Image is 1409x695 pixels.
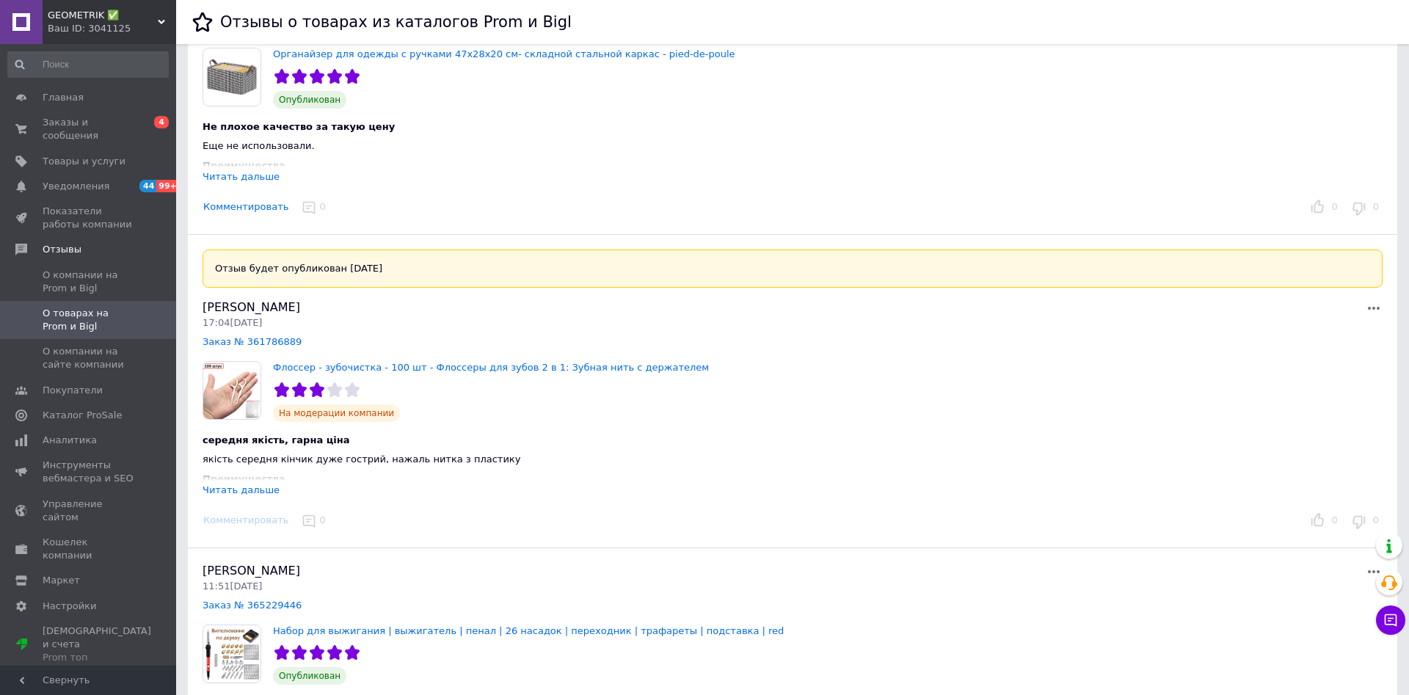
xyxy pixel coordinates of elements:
[203,454,520,465] span: якість середня кінчик дуже гострий, нажаль нитка з пластику
[43,600,96,613] span: Настройки
[273,667,346,685] span: Опубликован
[273,362,709,373] a: Флоссер - зубочистка - 100 шт - Флоссеры для зубов 2 в 1: Зубная нить с держателем
[154,116,169,128] span: 4
[48,22,176,35] div: Ваш ID: 3041125
[203,121,395,132] span: Не плохое качество за такую цену
[203,473,285,484] span: Преимущества
[43,574,80,587] span: Маркет
[273,91,346,109] span: Опубликован
[220,13,572,31] h1: Отзывы о товарах из каталогов Prom и Bigl
[273,404,400,422] span: На модерации компании
[203,625,261,683] img: Набор для выжигания | выжигатель | пенал | 26 насадок | переходник | трафареты | подставка | red
[203,600,302,611] a: Заказ № 365229446
[43,498,136,524] span: Управление сайтом
[48,9,158,22] span: GEOMETRIK ✅
[203,434,350,445] span: середня якість, гарна ціна
[1376,605,1405,635] button: Чат с покупателем
[43,651,151,664] div: Prom топ
[43,205,136,231] span: Показатели работы компании
[43,155,125,168] span: Товары и услуги
[156,180,181,192] span: 99+
[203,250,1383,288] div: Отзыв будет опубликован [DATE]
[203,300,300,314] span: [PERSON_NAME]
[203,171,280,182] div: Читать дальше
[203,48,261,106] img: Органайзер для одежды с ручками 47х28х20 см- складной стальной каркас - pied-de-poule
[43,116,136,142] span: Заказы и сообщения
[139,180,156,192] span: 44
[203,564,300,578] span: [PERSON_NAME]
[43,384,103,397] span: Покупатели
[43,434,97,447] span: Аналитика
[203,484,280,495] div: Читать дальше
[43,269,136,295] span: О компании на Prom и Bigl
[43,180,109,193] span: Уведомления
[43,243,81,256] span: Отзывы
[203,336,302,347] a: Заказ № 361786889
[43,459,136,485] span: Инструменты вебмастера и SEO
[43,345,136,371] span: О компании на сайте компании
[7,51,169,78] input: Поиск
[43,91,84,104] span: Главная
[43,625,151,665] span: [DEMOGRAPHIC_DATA] и счета
[273,48,735,59] a: Органайзер для одежды с ручками 47х28х20 см- складной стальной каркас - pied-de-poule
[203,160,285,171] span: Преимущества
[43,307,136,333] span: О товарах на Prom и Bigl
[203,317,262,328] span: 17:04[DATE]
[203,581,262,592] span: 11:51[DATE]
[273,625,784,636] a: Набор для выжигания | выжигатель | пенал | 26 насадок | переходник | трафареты | подставка | red
[203,362,261,419] img: Флоссер - зубочистка - 100 шт - Флоссеры для зубов 2 в 1: Зубная нить с держателем
[43,409,122,422] span: Каталог ProSale
[43,536,136,562] span: Кошелек компании
[203,200,289,215] button: Комментировать
[203,140,315,151] span: Еще не использовали.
